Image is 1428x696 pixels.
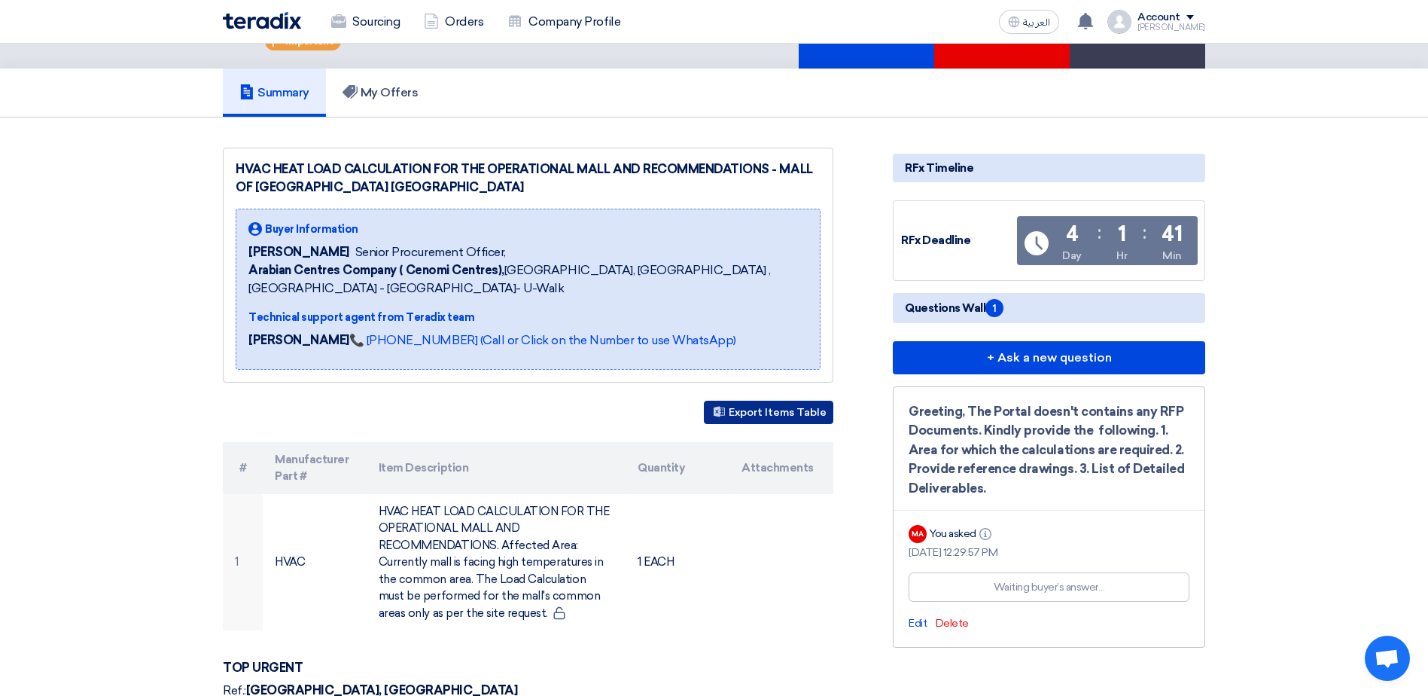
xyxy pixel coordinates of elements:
div: Technical support agent from Teradix team [248,310,808,325]
a: Open chat [1365,636,1410,681]
div: Account [1137,11,1180,24]
div: Greeting, The Portal doesn't contains any RFP Documents. Kindly provide the following. 1. Area fo... [909,402,1189,499]
strong: TOP URGENT [223,661,303,675]
td: 1 [223,494,263,631]
div: 4 [1066,224,1079,245]
span: [GEOGRAPHIC_DATA], [GEOGRAPHIC_DATA] ,[GEOGRAPHIC_DATA] - [GEOGRAPHIC_DATA]- U-Walk [248,261,808,298]
span: Buyer Information [265,221,358,237]
span: Important [285,36,333,47]
div: MA [909,525,927,543]
img: profile_test.png [1107,10,1131,34]
img: Teradix logo [223,12,301,29]
h5: Summary [239,85,309,100]
span: Questions Wall [905,299,1003,317]
b: Arabian Centres Company ( Cenomi Centres), [248,263,504,277]
div: Day [1062,248,1082,264]
div: 41 [1162,224,1182,245]
span: Senior Procurement Officer, [355,243,506,261]
div: Waiting buyer’s answer… [994,579,1105,595]
div: [DATE] 12:29:57 PM [909,545,1189,560]
div: 1 [1118,224,1126,245]
button: + Ask a new question [893,341,1205,374]
th: Manufacturer Part # [263,442,367,494]
span: [PERSON_NAME] [248,243,349,261]
a: Sourcing [319,5,412,38]
div: : [1098,219,1101,246]
th: Quantity [626,442,729,494]
a: Orders [412,5,495,38]
button: العربية [999,10,1059,34]
td: 1 EACH [626,494,729,631]
div: RFx Deadline [901,232,1014,249]
td: HVAC [263,494,367,631]
a: Company Profile [495,5,632,38]
div: HVAC HEAT LOAD CALCULATION FOR THE OPERATIONAL MALL AND RECOMMENDATIONS - MALL OF [GEOGRAPHIC_DAT... [236,160,821,197]
div: You asked [930,526,994,542]
div: : [1143,219,1146,246]
th: # [223,442,263,494]
a: 📞 [PHONE_NUMBER] (Call or Click on the Number to use WhatsApp) [349,333,736,347]
td: HVAC HEAT LOAD CALCULATION FOR THE OPERATIONAL MALL AND RECOMMENDATIONS. Affected Area: Currently... [367,494,626,631]
div: Hr [1116,248,1127,264]
a: Summary [223,69,326,117]
strong: [PERSON_NAME] [248,333,349,347]
span: العربية [1023,17,1050,28]
div: [PERSON_NAME] [1137,23,1205,32]
th: Attachments [729,442,833,494]
button: Export Items Table [704,401,833,424]
div: RFx Timeline [893,154,1205,182]
span: Delete [936,617,969,630]
th: Item Description [367,442,626,494]
span: Edit [909,617,927,630]
a: My Offers [326,69,435,117]
div: Min [1162,248,1182,264]
h5: My Offers [343,85,419,100]
span: 1 [985,299,1003,317]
